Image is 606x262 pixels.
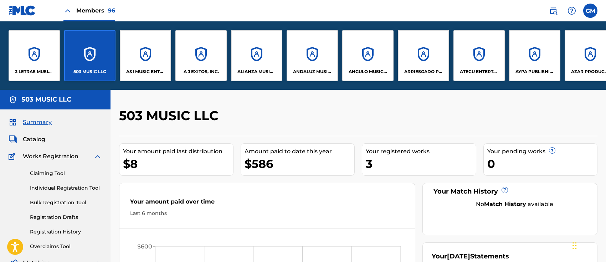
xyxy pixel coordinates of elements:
a: AccountsA J EXITOS, INC. [175,30,227,81]
div: Drag [572,235,577,256]
a: Claiming Tool [30,170,102,177]
a: CatalogCatalog [9,135,45,144]
div: 0 [487,156,597,172]
a: AccountsARRIESGADO PUBLISHING INC [398,30,449,81]
strong: Match History [484,201,526,207]
a: AccountsANDALUZ MUSIC PUBLISHING LLC [287,30,338,81]
a: SummarySummary [9,118,52,127]
img: Summary [9,118,17,127]
img: Close [63,6,72,15]
a: Overclaims Tool [30,243,102,250]
a: Bulk Registration Tool [30,199,102,206]
h5: 503 MUSIC LLC [21,96,71,104]
a: AccountsANGULO MUSICA, LLC [342,30,394,81]
p: A J EXITOS, INC. [184,68,219,75]
span: 96 [108,7,115,14]
img: MLC Logo [9,5,36,16]
span: Catalog [23,135,45,144]
img: expand [93,152,102,161]
div: Amount paid to date this year [245,147,355,156]
div: Your pending works [487,147,597,156]
a: AccountsALIANZA MUSIC PUBLISHING, INC [231,30,282,81]
iframe: Resource Center [586,164,606,221]
div: 3 [366,156,476,172]
a: Accounts503 MUSIC LLC [64,30,115,81]
div: Your amount paid last distribution [123,147,233,156]
div: $586 [245,156,355,172]
span: [DATE] [447,252,470,260]
span: ? [502,187,508,193]
a: Individual Registration Tool [30,184,102,192]
p: ATECU ENTERTAINMENT, LLC [460,68,499,75]
p: 3 LETRAS MUSIC LLC [15,68,54,75]
tspan: $600 [137,243,152,250]
iframe: Chat Widget [570,228,606,262]
a: AccountsA&I MUSIC ENTERTAINMENT, INC [120,30,171,81]
p: ALIANZA MUSIC PUBLISHING, INC [237,68,276,75]
div: Your amount paid over time [130,197,404,210]
h2: 503 MUSIC LLC [119,108,222,124]
p: ARRIESGADO PUBLISHING INC [404,68,443,75]
div: Your Statements [432,252,509,261]
p: 503 MUSIC LLC [73,68,106,75]
a: AccountsATECU ENTERTAINMENT, LLC [453,30,505,81]
span: ? [549,148,555,153]
img: Catalog [9,135,17,144]
div: Last 6 months [130,210,404,217]
div: Your registered works [366,147,476,156]
img: Works Registration [9,152,18,161]
a: Accounts3 LETRAS MUSIC LLC [9,30,60,81]
a: Registration Drafts [30,214,102,221]
span: Members [76,6,115,15]
img: help [568,6,576,15]
img: search [549,6,558,15]
div: Your Match History [432,187,588,196]
p: A&I MUSIC ENTERTAINMENT, INC [126,68,165,75]
p: ANGULO MUSICA, LLC [349,68,387,75]
p: AYPA PUBLISHING LLC [515,68,554,75]
a: Registration History [30,228,102,236]
div: Help [565,4,579,18]
span: Summary [23,118,52,127]
div: User Menu [583,4,597,18]
p: ANDALUZ MUSIC PUBLISHING LLC [293,68,332,75]
span: Works Registration [23,152,78,161]
a: AccountsAYPA PUBLISHING LLC [509,30,560,81]
img: Accounts [9,96,17,104]
div: $8 [123,156,233,172]
a: Public Search [546,4,560,18]
div: No available [441,200,588,209]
